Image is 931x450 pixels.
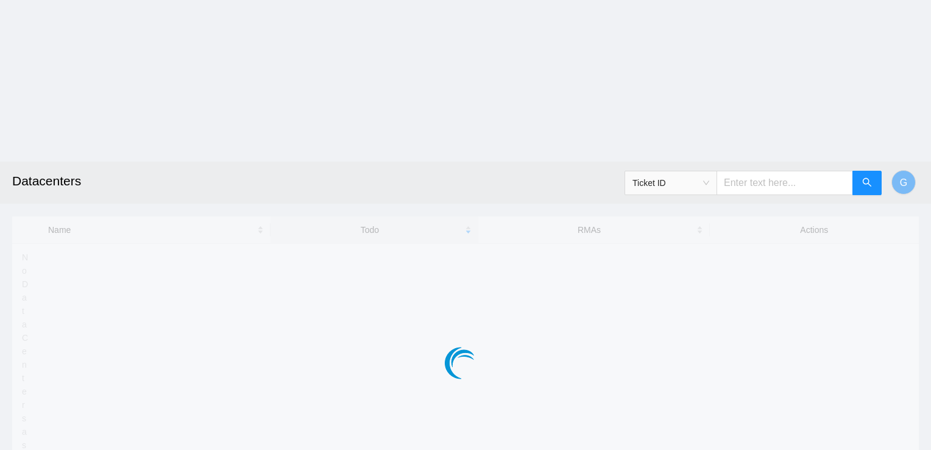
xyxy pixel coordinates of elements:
span: Ticket ID [632,174,709,192]
button: search [852,171,882,195]
span: search [862,177,872,189]
input: Enter text here... [717,171,853,195]
button: G [891,170,916,195]
h2: Datacenters [12,162,647,201]
span: G [900,175,907,190]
